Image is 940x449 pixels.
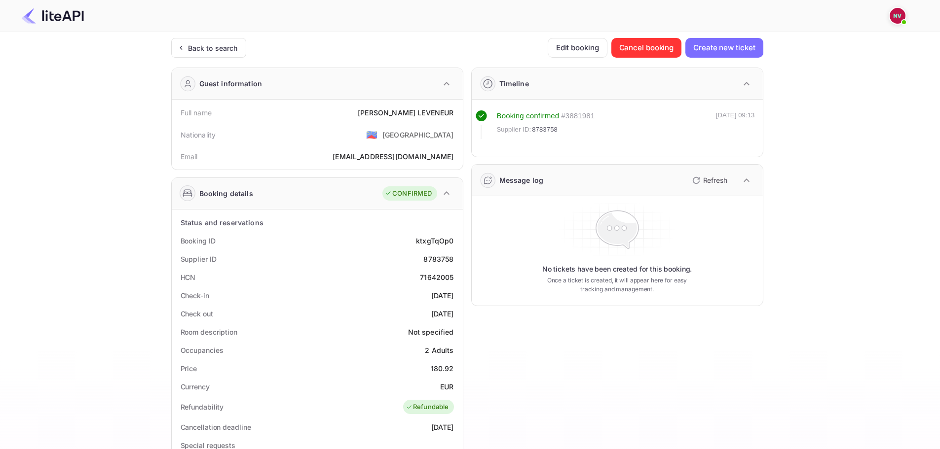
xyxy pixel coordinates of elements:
div: HCN [181,272,196,282]
p: Refresh [703,175,727,185]
div: Refundability [181,402,224,412]
button: Cancel booking [611,38,682,58]
div: CONFIRMED [385,189,432,199]
div: Currency [181,381,210,392]
div: # 3881981 [561,110,595,122]
span: United States [366,126,377,143]
div: Message log [499,175,544,185]
div: Booking ID [181,236,216,246]
div: Supplier ID [181,254,217,264]
div: Full name [181,107,212,118]
div: [DATE] [431,422,454,432]
button: Edit booking [548,38,607,58]
div: [DATE] 09:13 [716,110,755,139]
div: [DATE] [431,290,454,301]
div: Check-in [181,290,209,301]
div: [EMAIL_ADDRESS][DOMAIN_NAME] [333,151,453,162]
div: Cancellation deadline [181,422,251,432]
p: Once a ticket is created, it will appear here for easy tracking and management. [539,276,695,294]
div: Timeline [499,78,529,89]
div: [PERSON_NAME] LEVENEUR [358,107,453,118]
div: 2 Adults [425,345,453,355]
div: ktxgTqOp0 [416,236,453,246]
div: Guest information [199,78,263,89]
div: Booking confirmed [497,110,560,122]
div: Room description [181,327,237,337]
div: [GEOGRAPHIC_DATA] [382,130,454,140]
button: Create new ticket [685,38,763,58]
div: Back to search [188,43,238,53]
button: Refresh [686,173,731,188]
div: Email [181,151,198,162]
div: 8783758 [423,254,453,264]
div: Check out [181,309,213,319]
div: Booking details [199,188,253,199]
p: No tickets have been created for this booking. [542,264,692,274]
div: EUR [440,381,453,392]
img: LiteAPI Logo [22,8,84,24]
div: Refundable [406,402,449,412]
span: 8783758 [532,125,558,135]
div: 180.92 [431,363,454,374]
div: Not specified [408,327,454,337]
div: Occupancies [181,345,224,355]
img: Nicholas Valbusa [890,8,905,24]
div: 71642005 [420,272,453,282]
div: Price [181,363,197,374]
div: Nationality [181,130,216,140]
span: Supplier ID: [497,125,531,135]
div: [DATE] [431,309,454,319]
div: Status and reservations [181,217,263,228]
